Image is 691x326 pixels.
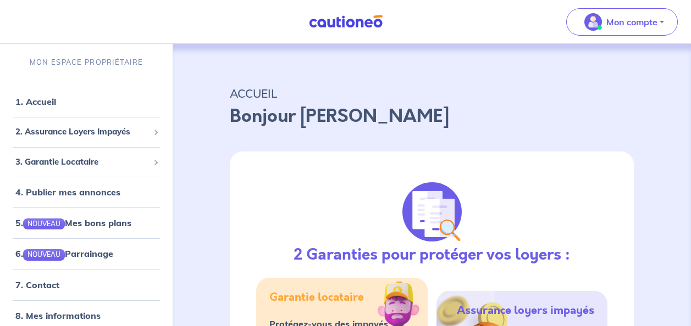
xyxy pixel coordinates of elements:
div: 5.NOUVEAUMes bons plans [4,212,168,234]
div: 4. Publier mes annonces [4,181,168,203]
a: 5.NOUVEAUMes bons plans [15,217,131,228]
h3: 2 Garanties pour protéger vos loyers : [294,246,570,265]
div: 3. Garantie Locataire [4,151,168,173]
h5: Assurance loyers impayés [457,304,594,317]
span: 2. Assurance Loyers Impayés [15,126,149,138]
div: 2. Assurance Loyers Impayés [4,121,168,143]
a: 7. Contact [15,279,59,290]
img: Cautioneo [305,15,387,29]
div: 6.NOUVEAUParrainage [4,243,168,265]
img: illu_account_valid_menu.svg [584,13,602,31]
a: 4. Publier mes annonces [15,187,120,198]
p: MON ESPACE PROPRIÉTAIRE [30,57,143,68]
h5: Garantie locataire [269,291,364,304]
div: 1. Accueil [4,91,168,113]
p: ACCUEIL [230,83,634,103]
span: 3. Garantie Locataire [15,156,149,168]
p: Mon compte [606,15,657,29]
a: 1. Accueil [15,96,56,107]
p: Bonjour [PERSON_NAME] [230,103,634,130]
a: 6.NOUVEAUParrainage [15,248,113,259]
a: 8. Mes informations [15,310,101,321]
div: 7. Contact [4,274,168,296]
img: justif-loupe [402,182,462,241]
button: illu_account_valid_menu.svgMon compte [566,8,678,36]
